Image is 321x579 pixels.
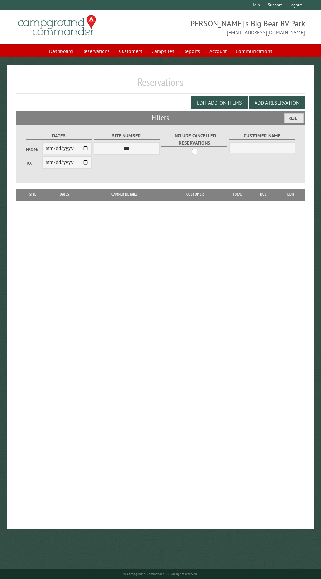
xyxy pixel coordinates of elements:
[45,45,77,57] a: Dashboard
[78,45,114,57] a: Reservations
[16,13,98,38] img: Campground Commander
[166,189,224,200] th: Customer
[19,189,47,200] th: Site
[229,132,295,140] label: Customer Name
[26,146,42,152] label: From:
[94,132,160,140] label: Site Number
[277,189,305,200] th: Edit
[232,45,276,57] a: Communications
[26,132,92,140] label: Dates
[160,18,305,36] span: [PERSON_NAME]'s Big Bear RV Park [EMAIL_ADDRESS][DOMAIN_NAME]
[250,189,277,200] th: Due
[249,96,305,109] button: Add a Reservation
[161,132,227,147] label: Include Cancelled Reservations
[179,45,204,57] a: Reports
[147,45,178,57] a: Campsites
[16,111,305,124] h2: Filters
[205,45,231,57] a: Account
[47,189,83,200] th: Dates
[191,96,248,109] button: Edit Add-on Items
[284,113,304,123] button: Reset
[16,76,305,94] h1: Reservations
[115,45,146,57] a: Customers
[83,189,166,200] th: Camper Details
[26,160,42,166] label: To:
[224,189,250,200] th: Total
[123,572,198,576] small: © Campground Commander LLC. All rights reserved.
